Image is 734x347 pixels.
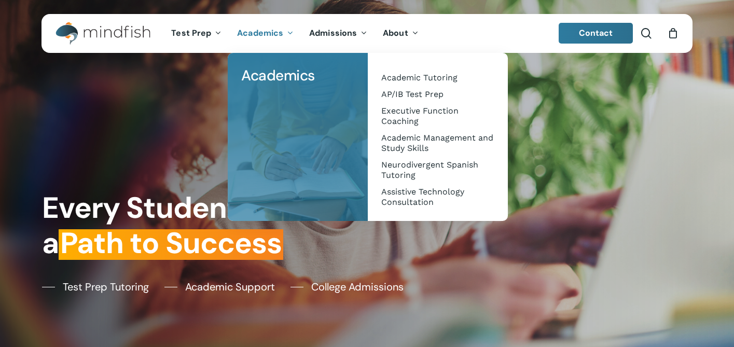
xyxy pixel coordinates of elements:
a: Academics [238,63,357,88]
a: Contact [559,23,633,44]
h1: Every Student Has a [42,191,361,261]
span: About [383,27,408,38]
a: Test Prep Tutoring [42,279,149,295]
span: Admissions [309,27,357,38]
em: Path to Success [59,224,283,262]
iframe: Chatbot [499,270,719,332]
span: Contact [579,27,613,38]
span: College Admissions [311,279,404,295]
span: Academic Support [185,279,275,295]
span: Test Prep [171,27,211,38]
span: Academics [237,27,283,38]
a: Cart [667,27,678,39]
a: About [375,29,426,38]
a: Academics [229,29,301,38]
header: Main Menu [41,14,693,53]
a: Admissions [301,29,375,38]
span: Academics [241,66,315,85]
a: Academic Support [164,279,275,295]
a: Test Prep [163,29,229,38]
a: College Admissions [290,279,404,295]
span: Test Prep Tutoring [63,279,149,295]
nav: Main Menu [163,14,426,53]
